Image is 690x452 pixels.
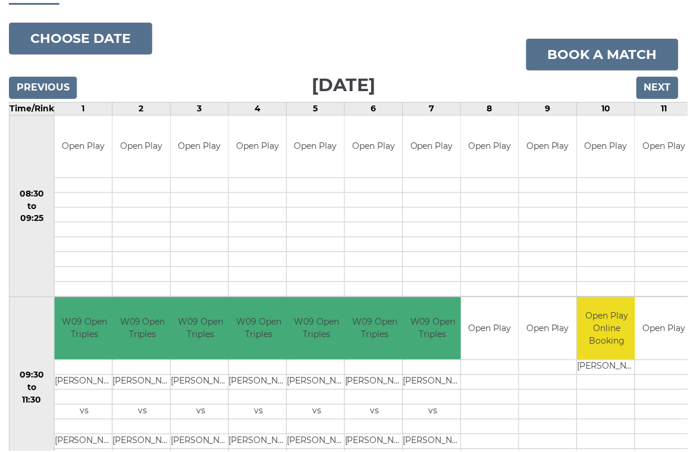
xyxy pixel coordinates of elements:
td: [PERSON_NAME] [171,376,231,391]
td: vs [171,406,231,420]
td: [PERSON_NAME] [230,376,290,391]
td: W09 Open Triples [55,298,115,361]
td: [PERSON_NAME] [113,435,173,450]
td: Open Play [521,298,579,361]
td: 2 [113,102,171,116]
td: 5 [288,102,346,116]
td: Open Play [113,116,171,179]
td: Open Play Online Booking [579,298,639,361]
td: vs [55,406,115,420]
td: [PERSON_NAME] [288,435,348,450]
td: [PERSON_NAME] [55,435,115,450]
input: Next [639,77,681,99]
td: Open Play [463,298,520,361]
td: [PERSON_NAME] [404,376,465,391]
td: Open Play [346,116,404,179]
td: vs [230,406,290,420]
a: Book a match [528,39,681,71]
td: 6 [346,102,404,116]
td: 9 [521,102,579,116]
td: Open Play [288,116,346,179]
td: W09 Open Triples [113,298,173,361]
button: Choose date [9,23,153,55]
td: 08:30 to 09:25 [10,116,55,298]
td: Open Play [404,116,462,179]
td: 8 [463,102,521,116]
td: 7 [404,102,463,116]
td: [PERSON_NAME] [230,435,290,450]
td: Open Play [171,116,229,179]
td: 1 [55,102,113,116]
td: [PERSON_NAME] [171,435,231,450]
td: Open Play [521,116,579,179]
td: Open Play [55,116,112,179]
td: W09 Open Triples [230,298,290,361]
td: [PERSON_NAME] [288,376,348,391]
td: vs [288,406,348,420]
td: vs [404,406,465,420]
td: W09 Open Triples [171,298,231,361]
td: vs [346,406,406,420]
td: vs [113,406,173,420]
td: 3 [171,102,230,116]
td: 4 [230,102,288,116]
td: [PERSON_NAME] [346,376,406,391]
td: [PERSON_NAME] [346,435,406,450]
input: Previous [9,77,77,99]
td: [PERSON_NAME] [404,435,465,450]
td: Open Play [230,116,287,179]
td: W09 Open Triples [346,298,406,361]
td: W09 Open Triples [288,298,348,361]
td: [PERSON_NAME] [55,376,115,391]
td: Time/Rink [10,102,55,116]
td: Open Play [463,116,520,179]
td: Open Play [579,116,637,179]
td: W09 Open Triples [404,298,465,361]
td: 10 [579,102,638,116]
td: [PERSON_NAME] [113,376,173,391]
td: [PERSON_NAME] [579,361,639,376]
